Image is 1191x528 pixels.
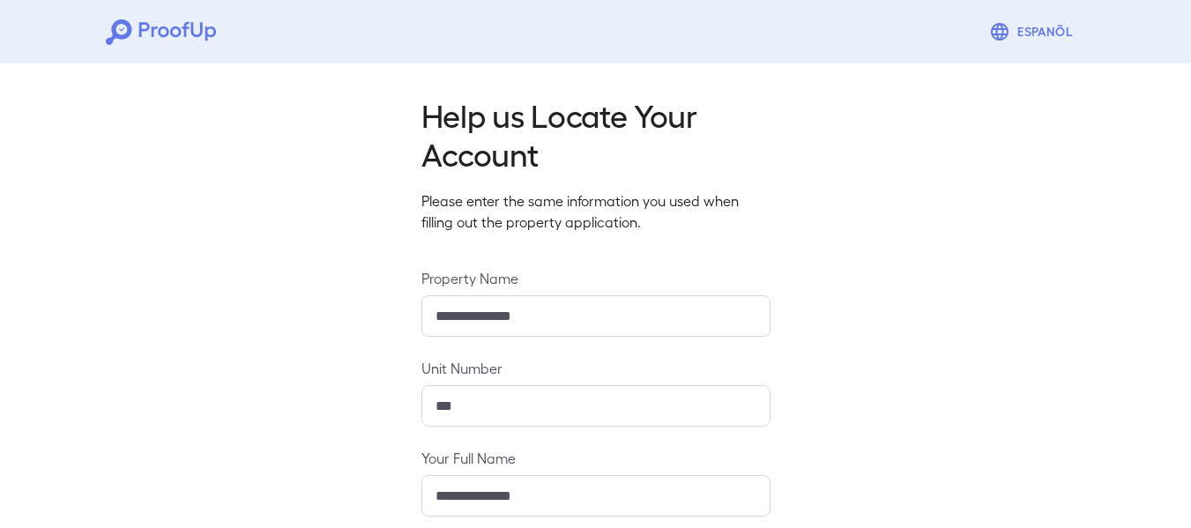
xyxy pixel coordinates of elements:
[421,448,770,468] label: Your Full Name
[421,358,770,378] label: Unit Number
[421,95,770,173] h2: Help us Locate Your Account
[421,268,770,288] label: Property Name
[982,14,1085,49] button: Espanõl
[421,190,770,233] p: Please enter the same information you used when filling out the property application.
